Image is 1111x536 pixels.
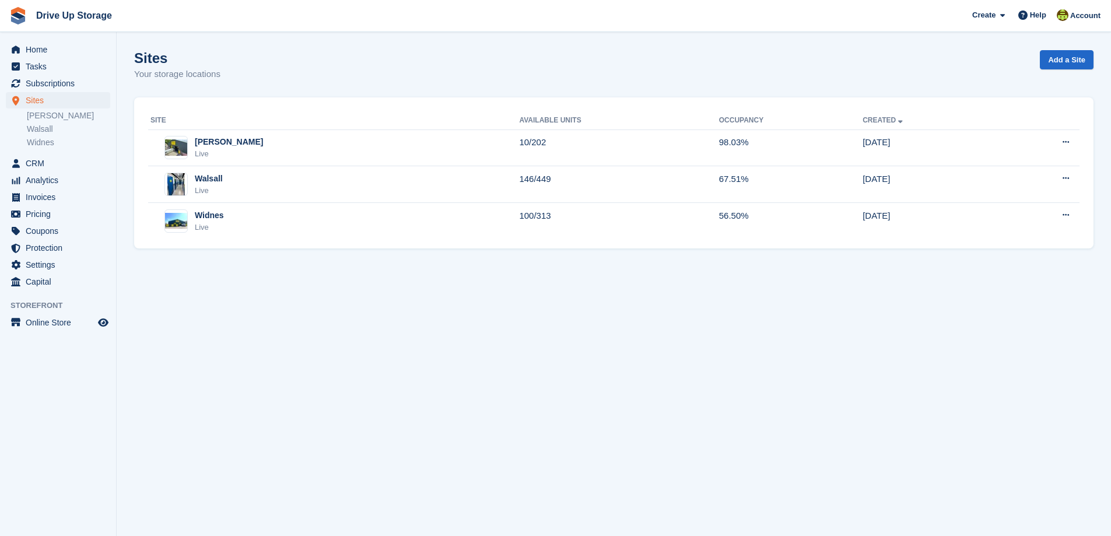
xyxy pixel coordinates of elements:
a: Created [863,116,905,124]
a: menu [6,58,110,75]
th: Available Units [519,111,719,130]
span: Protection [26,240,96,256]
img: Lindsay Dawes [1057,9,1068,21]
a: menu [6,206,110,222]
img: Image of Widnes site [165,213,187,229]
td: [DATE] [863,129,1000,166]
th: Site [148,111,519,130]
a: menu [6,274,110,290]
a: menu [6,41,110,58]
td: 56.50% [719,203,863,239]
img: stora-icon-8386f47178a22dfd0bd8f6a31ec36ba5ce8667c1dd55bd0f319d3a0aa187defe.svg [9,7,27,24]
td: 98.03% [719,129,863,166]
div: Live [195,222,224,233]
span: Home [26,41,96,58]
th: Occupancy [719,111,863,130]
img: Image of Stroud site [165,139,187,156]
span: Account [1070,10,1101,22]
a: [PERSON_NAME] [27,110,110,121]
td: 67.51% [719,166,863,203]
span: Coupons [26,223,96,239]
a: menu [6,75,110,92]
span: Invoices [26,189,96,205]
span: Capital [26,274,96,290]
td: 100/313 [519,203,719,239]
a: menu [6,155,110,171]
span: Sites [26,92,96,108]
span: Storefront [10,300,116,311]
h1: Sites [134,50,220,66]
a: menu [6,189,110,205]
span: Help [1030,9,1046,21]
a: menu [6,314,110,331]
td: 10/202 [519,129,719,166]
td: [DATE] [863,203,1000,239]
div: Widnes [195,209,224,222]
div: [PERSON_NAME] [195,136,263,148]
a: menu [6,92,110,108]
a: Walsall [27,124,110,135]
p: Your storage locations [134,68,220,81]
div: Live [195,148,263,160]
span: CRM [26,155,96,171]
span: Subscriptions [26,75,96,92]
span: Settings [26,257,96,273]
a: Preview store [96,316,110,330]
span: Pricing [26,206,96,222]
a: Drive Up Storage [31,6,117,25]
a: Widnes [27,137,110,148]
span: Online Store [26,314,96,331]
td: [DATE] [863,166,1000,203]
span: Create [972,9,996,21]
span: Tasks [26,58,96,75]
img: Image of Walsall site [167,173,185,196]
a: Add a Site [1040,50,1094,69]
div: Walsall [195,173,223,185]
a: menu [6,172,110,188]
td: 146/449 [519,166,719,203]
a: menu [6,257,110,273]
div: Live [195,185,223,197]
a: menu [6,240,110,256]
a: menu [6,223,110,239]
span: Analytics [26,172,96,188]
